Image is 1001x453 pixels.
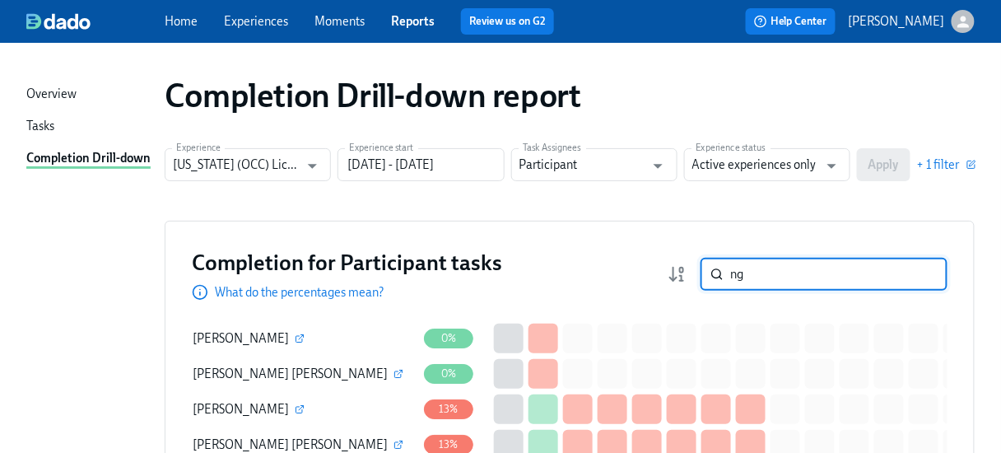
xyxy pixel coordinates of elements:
[165,76,581,115] h1: Completion Drill-down report
[431,367,466,380] span: 0%
[730,258,947,291] input: Search by name
[917,156,975,173] button: + 1 filter
[26,13,91,30] img: dado
[391,14,435,29] a: Reports
[300,153,325,179] button: Open
[193,437,388,452] span: [PERSON_NAME] [PERSON_NAME]
[645,153,671,179] button: Open
[193,402,289,417] span: [PERSON_NAME]
[849,10,975,33] button: [PERSON_NAME]
[26,118,151,137] a: Tasks
[754,13,827,30] span: Help Center
[26,118,54,137] div: Tasks
[26,150,151,169] a: Completion Drill-down
[192,248,502,278] h3: Completion for Participant tasks
[746,8,836,35] button: Help Center
[429,438,468,451] span: 13%
[26,86,77,105] div: Overview
[215,284,384,301] p: What do the percentages mean?
[193,331,289,346] span: [PERSON_NAME]
[26,86,151,105] a: Overview
[165,14,198,29] a: Home
[461,8,554,35] button: Review us on G2
[429,403,468,415] span: 13%
[469,13,546,30] a: Review us on G2
[26,13,165,30] a: dado
[314,14,365,29] a: Moments
[431,332,466,344] span: 0%
[849,13,945,30] p: [PERSON_NAME]
[224,14,288,29] a: Experiences
[819,153,845,179] button: Open
[193,367,388,381] span: [PERSON_NAME] [PERSON_NAME]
